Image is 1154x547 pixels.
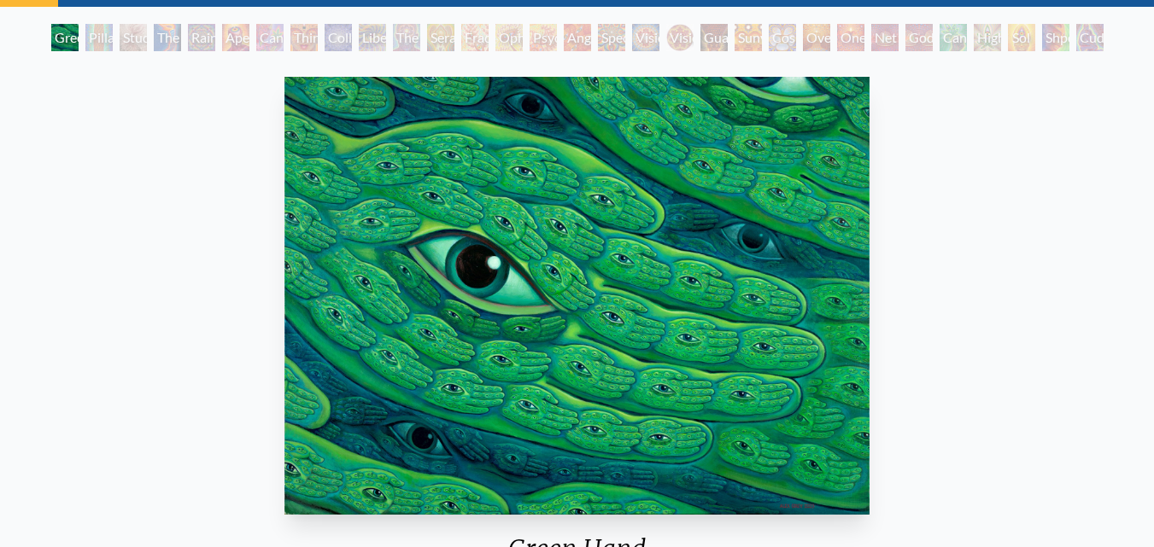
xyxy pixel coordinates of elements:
[1008,24,1035,51] div: Sol Invictus
[188,24,215,51] div: Rainbow Eye Ripple
[154,24,181,51] div: The Torch
[393,24,420,51] div: The Seer
[871,24,899,51] div: Net of Being
[1042,24,1069,51] div: Shpongled
[632,24,659,51] div: Vision Crystal
[284,77,870,515] img: Green-Hand-2023-Alex-Grey-watermarked.jpg
[120,24,147,51] div: Study for the Great Turn
[940,24,967,51] div: Cannafist
[700,24,728,51] div: Guardian of Infinite Vision
[735,24,762,51] div: Sunyata
[427,24,454,51] div: Seraphic Transport Docking on the Third Eye
[359,24,386,51] div: Liberation Through Seeing
[598,24,625,51] div: Spectral Lotus
[461,24,489,51] div: Fractal Eyes
[974,24,1001,51] div: Higher Vision
[530,24,557,51] div: Psychomicrograph of a Fractal Paisley Cherub Feather Tip
[222,24,249,51] div: Aperture
[85,24,113,51] div: Pillar of Awareness
[1076,24,1104,51] div: Cuddle
[803,24,830,51] div: Oversoul
[564,24,591,51] div: Angel Skin
[325,24,352,51] div: Collective Vision
[495,24,523,51] div: Ophanic Eyelash
[51,24,79,51] div: Green Hand
[666,24,694,51] div: Vision [PERSON_NAME]
[290,24,318,51] div: Third Eye Tears of Joy
[769,24,796,51] div: Cosmic Elf
[837,24,864,51] div: One
[256,24,284,51] div: Cannabis Sutra
[905,24,933,51] div: Godself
